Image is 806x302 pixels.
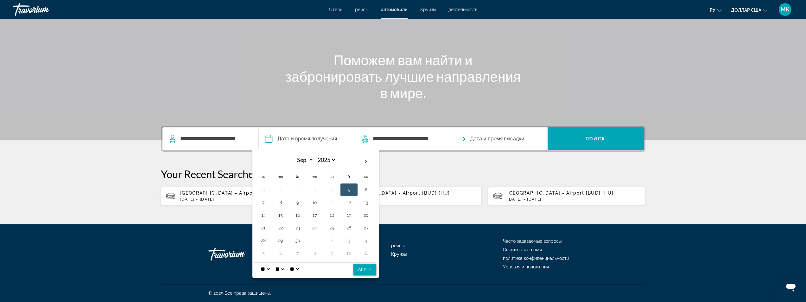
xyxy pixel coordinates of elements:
[180,197,313,202] p: [DATE] - [DATE]
[361,198,371,207] button: Day 13
[276,249,286,258] button: Day 6
[731,5,767,15] button: Изменить валюту
[293,223,303,232] button: Day 23
[310,223,320,232] button: Day 24
[503,247,542,252] a: Свяжитесь с нами
[276,198,286,207] button: Day 8
[586,136,606,141] span: Поиск
[361,223,371,232] button: Day 27
[361,185,371,194] button: Day 6
[310,211,320,220] button: Day 17
[310,185,320,194] button: Day 3
[276,223,286,232] button: Day 22
[161,168,645,180] p: Your Recent Searches
[777,3,793,16] button: Меню пользователя
[180,190,287,196] span: [GEOGRAPHIC_DATA] - Airport [BUD] [HU]
[503,256,569,261] a: политика конфиденциальности
[327,198,337,207] button: Day 11
[310,249,320,258] button: Day 8
[361,249,371,258] button: Day 11
[358,154,375,169] button: Next month
[293,236,303,245] button: Day 30
[276,185,286,194] button: Day 1
[448,7,477,12] a: деятельность
[276,211,286,220] button: Day 15
[355,7,368,12] a: рейсы
[391,252,407,257] a: Круизы
[13,1,76,18] a: Травориум
[276,236,286,245] button: Day 29
[710,5,721,15] button: Изменить язык
[344,185,354,194] button: Day 5
[293,211,303,220] button: Day 16
[710,8,715,13] font: ру
[258,185,269,194] button: Day 31
[488,187,645,205] button: [GEOGRAPHIC_DATA] - Airport [BUD] [HU][DATE] - [DATE]
[258,236,269,245] button: Day 28
[344,190,450,196] span: [GEOGRAPHIC_DATA] - Airport [BUD] [HU]
[503,239,562,244] a: Часто задаваемые вопросы
[208,291,271,296] font: © 2025 Все права защищены.
[344,236,354,245] button: Day 3
[361,211,371,220] button: Day 20
[310,198,320,207] button: Day 10
[548,127,644,150] button: Поиск
[507,197,640,202] p: [DATE] - [DATE]
[265,127,337,150] button: Pickup date
[344,198,354,207] button: Day 12
[289,263,300,275] select: Select AM/PM
[274,263,285,275] select: Select minute
[329,7,342,12] a: Отели
[381,7,408,12] a: автомобили
[327,211,337,220] button: Day 18
[162,127,644,150] div: Search widget
[731,8,761,13] font: доллар США
[208,245,272,264] a: Травориум
[293,185,303,194] button: Day 2
[293,249,303,258] button: Day 7
[284,52,522,101] h1: Поможем вам найти и забронировать лучшие направления в мире.
[361,236,371,245] button: Day 4
[344,223,354,232] button: Day 26
[259,263,271,275] select: Select hour
[324,187,482,205] button: [GEOGRAPHIC_DATA] - Airport [BUD] [HU][DATE] - [DATE]
[781,277,801,297] iframe: Кнопка запуска окна обмена сообщениями
[420,7,436,12] a: Круизы
[391,243,404,248] a: рейсы
[293,198,303,207] button: Day 9
[327,236,337,245] button: Day 2
[344,249,354,258] button: Day 10
[161,187,318,205] button: [GEOGRAPHIC_DATA] - Airport [BUD] [HU][DATE] - [DATE]
[258,211,269,220] button: Day 14
[470,134,524,143] span: Дата и время высадки
[781,6,790,13] font: МК
[315,154,336,165] select: Select year
[344,197,477,202] p: [DATE] - [DATE]
[344,211,354,220] button: Day 19
[327,249,337,258] button: Day 9
[258,223,269,232] button: Day 21
[458,127,524,150] button: Drop-off date
[310,236,320,245] button: Day 1
[258,198,269,207] button: Day 7
[327,223,337,232] button: Day 25
[507,190,614,196] span: [GEOGRAPHIC_DATA] - Airport [BUD] [HU]
[293,154,314,165] select: Select month
[353,264,376,275] button: Apply
[503,264,549,269] a: Условия и положения
[327,185,337,194] button: Day 4
[258,249,269,258] button: Day 5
